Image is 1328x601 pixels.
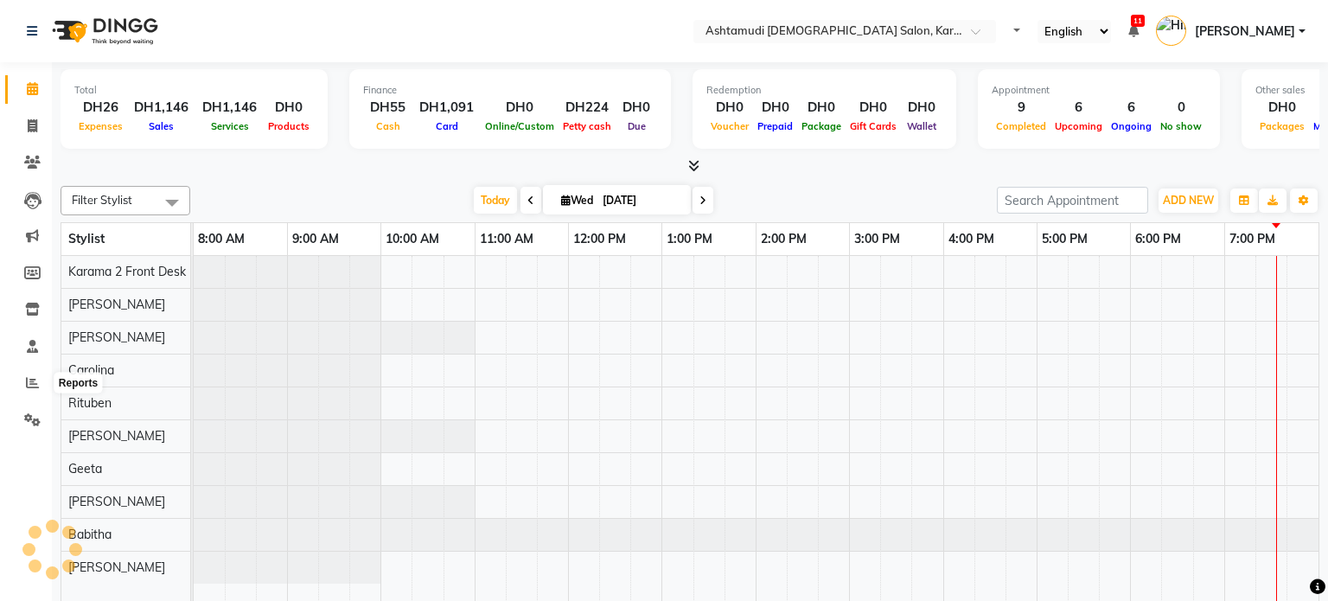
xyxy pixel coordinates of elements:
div: DH0 [1255,98,1309,118]
a: 4:00 PM [944,227,999,252]
img: logo [44,7,163,55]
span: Wed [557,194,597,207]
span: Filter Stylist [72,193,132,207]
a: 6:00 PM [1131,227,1185,252]
span: Expenses [74,120,127,132]
div: Redemption [706,83,942,98]
div: Appointment [992,83,1206,98]
span: Cash [372,120,405,132]
div: DH0 [264,98,314,118]
input: 2025-09-03 [597,188,684,214]
span: Gift Cards [846,120,901,132]
span: Today [474,187,517,214]
a: 9:00 AM [288,227,343,252]
div: Reports [54,373,102,393]
span: Stylist [68,231,105,246]
a: 7:00 PM [1225,227,1280,252]
span: Services [207,120,253,132]
span: Karama 2 Front Desk [68,264,186,279]
a: 5:00 PM [1037,227,1092,252]
span: Babitha [68,527,112,542]
div: DH0 [706,98,753,118]
a: 3:00 PM [850,227,904,252]
a: 10:00 AM [381,227,444,252]
span: [PERSON_NAME] [68,428,165,444]
a: 11:00 AM [476,227,538,252]
div: DH0 [901,98,942,118]
span: Carolina [68,362,114,378]
div: 9 [992,98,1050,118]
a: 12:00 PM [569,227,630,252]
img: Himanshu Akania [1156,16,1186,46]
span: Card [431,120,463,132]
span: Prepaid [753,120,797,132]
div: DH0 [797,98,846,118]
div: 0 [1156,98,1206,118]
div: DH26 [74,98,127,118]
span: Petty cash [559,120,616,132]
div: DH55 [363,98,412,118]
span: ADD NEW [1163,194,1214,207]
div: Finance [363,83,657,98]
span: Rituben [68,395,112,411]
div: DH1,146 [127,98,195,118]
span: Online/Custom [481,120,559,132]
span: [PERSON_NAME] [68,297,165,312]
span: [PERSON_NAME] [68,329,165,345]
span: Due [623,120,650,132]
span: [PERSON_NAME] [1195,22,1295,41]
span: Sales [144,120,178,132]
span: [PERSON_NAME] [68,494,165,509]
div: DH1,091 [412,98,481,118]
div: DH1,146 [195,98,264,118]
div: DH0 [481,98,559,118]
span: Products [264,120,314,132]
span: 11 [1131,15,1145,27]
input: Search Appointment [997,187,1148,214]
span: [PERSON_NAME] [68,559,165,575]
div: DH0 [753,98,797,118]
span: Wallet [903,120,941,132]
span: Package [797,120,846,132]
a: 1:00 PM [662,227,717,252]
span: Geeta [68,461,102,476]
a: 2:00 PM [757,227,811,252]
button: ADD NEW [1159,189,1218,213]
a: 11 [1128,23,1139,39]
span: Completed [992,120,1050,132]
span: No show [1156,120,1206,132]
div: 6 [1107,98,1156,118]
span: Ongoing [1107,120,1156,132]
span: Voucher [706,120,753,132]
div: DH0 [616,98,657,118]
span: Packages [1255,120,1309,132]
span: Upcoming [1050,120,1107,132]
div: Total [74,83,314,98]
div: DH224 [559,98,616,118]
div: 6 [1050,98,1107,118]
div: DH0 [846,98,901,118]
a: 8:00 AM [194,227,249,252]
